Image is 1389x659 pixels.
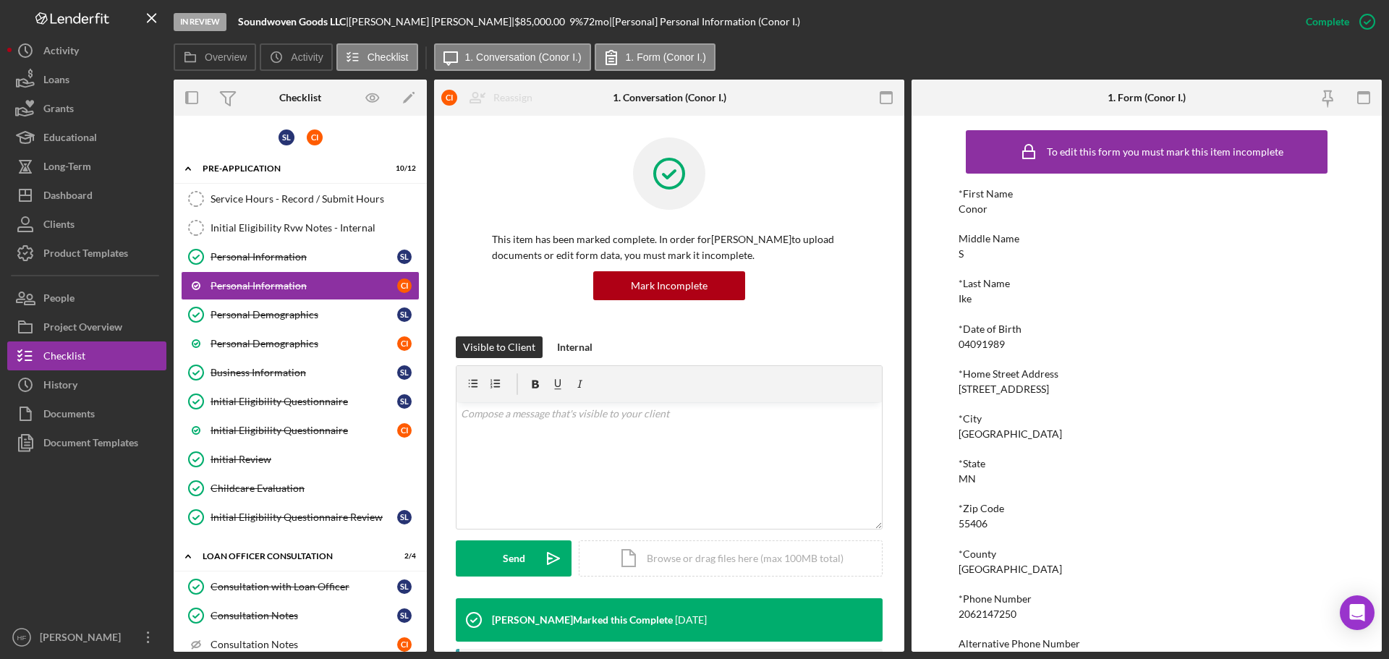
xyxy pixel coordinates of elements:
[174,43,256,71] button: Overview
[211,251,397,263] div: Personal Information
[463,336,535,358] div: Visible to Client
[181,416,420,445] a: Initial Eligibility QuestionnaireCI
[43,152,91,184] div: Long-Term
[181,329,420,358] a: Personal DemographicsCI
[181,572,420,601] a: Consultation with Loan OfficerSL
[43,210,75,242] div: Clients
[493,83,532,112] div: Reassign
[631,271,708,300] div: Mark Incomplete
[1291,7,1382,36] button: Complete
[959,293,972,305] div: Ike
[181,445,420,474] a: Initial Review
[583,16,609,27] div: 72 mo
[181,474,420,503] a: Childcare Evaluation
[959,593,1335,605] div: *Phone Number
[336,43,418,71] button: Checklist
[36,623,130,655] div: [PERSON_NAME]
[211,454,419,465] div: Initial Review
[181,184,420,213] a: Service Hours - Record / Submit Hours
[43,313,122,345] div: Project Overview
[181,358,420,387] a: Business InformationSL
[205,51,247,63] label: Overview
[211,396,397,407] div: Initial Eligibility Questionnaire
[238,15,346,27] b: Soundwoven Goods LLC
[441,90,457,106] div: C I
[43,341,85,374] div: Checklist
[181,271,420,300] a: Personal InformationCI
[43,65,69,98] div: Loans
[7,284,166,313] button: People
[514,16,569,27] div: $85,000.00
[959,383,1049,395] div: [STREET_ADDRESS]
[43,428,138,461] div: Document Templates
[211,610,397,621] div: Consultation Notes
[7,210,166,239] button: Clients
[397,579,412,594] div: S L
[7,152,166,181] button: Long-Term
[291,51,323,63] label: Activity
[557,336,592,358] div: Internal
[397,423,412,438] div: C I
[959,473,976,485] div: MN
[434,83,547,112] button: CIReassign
[397,365,412,380] div: S L
[43,284,75,316] div: People
[959,323,1335,335] div: *Date of Birth
[7,370,166,399] button: History
[595,43,715,71] button: 1. Form (Conor I.)
[959,638,1335,650] div: Alternative Phone Number
[7,65,166,94] button: Loans
[238,16,349,27] div: |
[7,239,166,268] button: Product Templates
[1306,7,1349,36] div: Complete
[7,94,166,123] button: Grants
[181,601,420,630] a: Consultation NotesSL
[211,482,419,494] div: Childcare Evaluation
[7,36,166,65] button: Activity
[211,309,397,320] div: Personal Demographics
[211,367,397,378] div: Business Information
[959,503,1335,514] div: *Zip Code
[43,399,95,432] div: Documents
[959,458,1335,469] div: *State
[959,518,987,530] div: 55406
[7,399,166,428] button: Documents
[174,13,226,31] div: In Review
[492,614,673,626] div: [PERSON_NAME] Marked this Complete
[211,193,419,205] div: Service Hours - Record / Submit Hours
[368,51,409,63] label: Checklist
[397,608,412,623] div: S L
[959,188,1335,200] div: *First Name
[593,271,745,300] button: Mark Incomplete
[675,614,707,626] time: 2025-05-06 14:12
[203,552,380,561] div: Loan Officer Consultation
[211,222,419,234] div: Initial Eligibility Rvw Notes - Internal
[7,181,166,210] button: Dashboard
[43,123,97,156] div: Educational
[1108,92,1186,103] div: 1. Form (Conor I.)
[397,279,412,293] div: C I
[181,630,420,659] a: Consultation NotesCI
[211,511,397,523] div: Initial Eligibility Questionnaire Review
[959,339,1005,350] div: 04091989
[7,123,166,152] a: Educational
[456,540,572,577] button: Send
[959,278,1335,289] div: *Last Name
[211,581,397,592] div: Consultation with Loan Officer
[7,341,166,370] button: Checklist
[959,368,1335,380] div: *Home Street Address
[279,129,294,145] div: S L
[609,16,800,27] div: | [Personal] Personal Information (Conor I.)
[397,637,412,652] div: C I
[7,428,166,457] button: Document Templates
[959,564,1062,575] div: [GEOGRAPHIC_DATA]
[959,248,964,260] div: S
